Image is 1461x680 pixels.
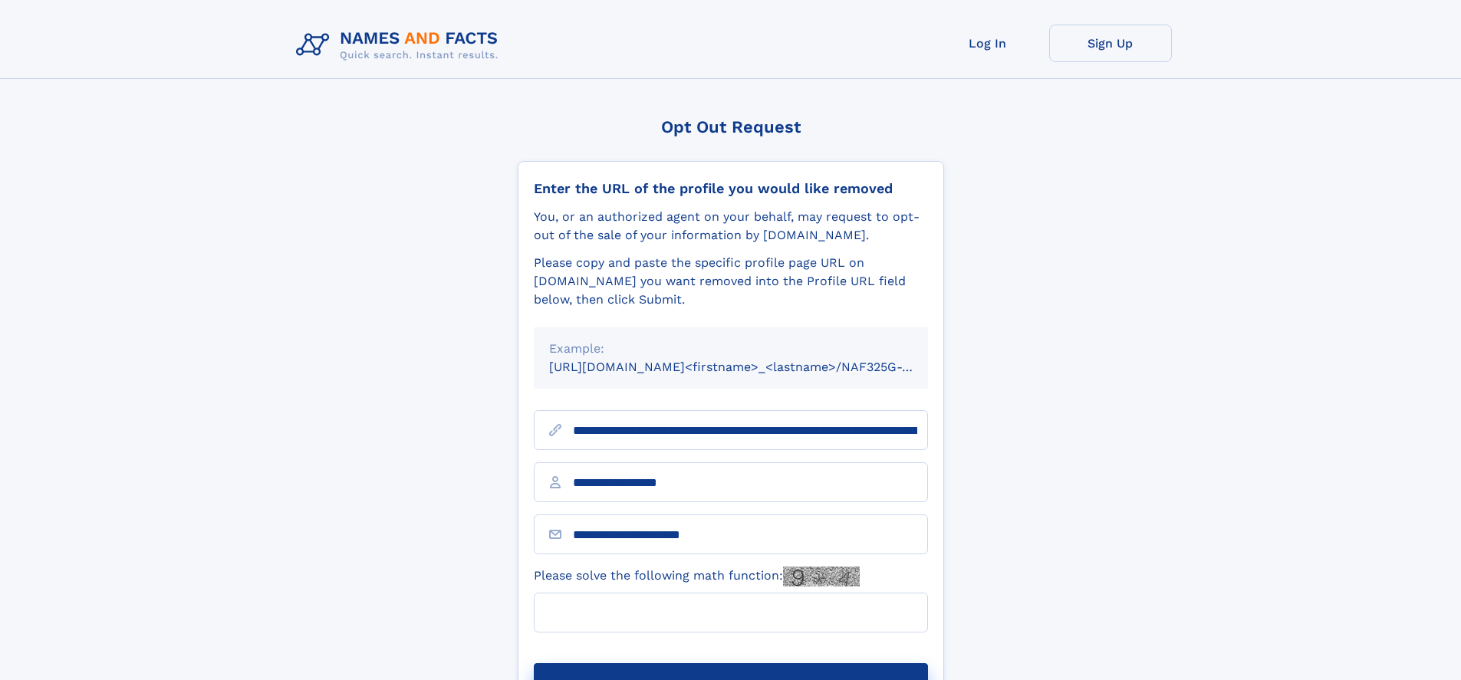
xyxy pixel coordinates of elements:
small: [URL][DOMAIN_NAME]<firstname>_<lastname>/NAF325G-xxxxxxxx [549,360,957,374]
img: Logo Names and Facts [290,25,511,66]
div: You, or an authorized agent on your behalf, may request to opt-out of the sale of your informatio... [534,208,928,245]
div: Example: [549,340,913,358]
a: Sign Up [1049,25,1172,62]
a: Log In [926,25,1049,62]
label: Please solve the following math function: [534,567,860,586]
div: Please copy and paste the specific profile page URL on [DOMAIN_NAME] you want removed into the Pr... [534,254,928,309]
div: Opt Out Request [518,117,944,136]
div: Enter the URL of the profile you would like removed [534,180,928,197]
